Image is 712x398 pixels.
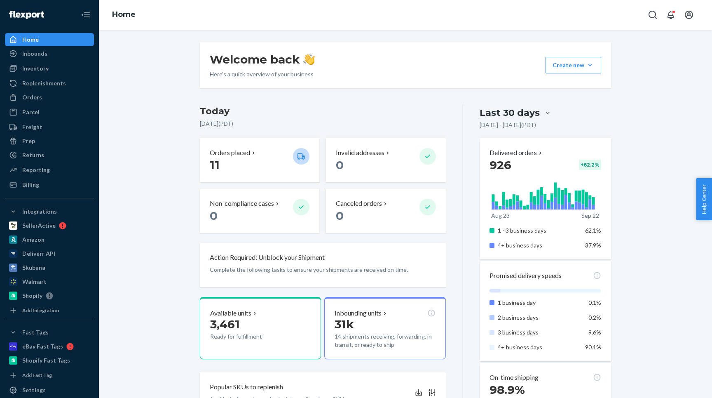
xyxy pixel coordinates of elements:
[585,344,601,351] span: 90.1%
[498,343,579,351] p: 4+ business days
[22,166,50,174] div: Reporting
[681,7,697,23] button: Open account menu
[22,79,66,87] div: Replenishments
[210,209,218,223] span: 0
[5,163,94,177] a: Reporting
[210,253,325,262] p: Action Required: Unblock your Shipment
[696,178,712,220] button: Help Center
[335,332,435,349] p: 14 shipments receiving, forwarding, in transit, or ready to ship
[200,189,319,233] button: Non-compliance cases 0
[22,49,47,58] div: Inbounds
[324,297,445,360] button: Inbounding units31k14 shipments receiving, forwarding, in transit, or ready to ship
[5,120,94,134] a: Freight
[5,106,94,119] a: Parcel
[5,219,94,232] a: SellerActive
[22,181,39,189] div: Billing
[200,297,321,360] button: Available units3,461Ready for fulfillment
[5,289,94,302] a: Shopify
[105,3,142,27] ol: breadcrumbs
[498,299,579,307] p: 1 business day
[22,342,63,351] div: eBay Fast Tags
[335,317,354,331] span: 31k
[585,227,601,234] span: 62.1%
[5,178,94,191] a: Billing
[5,233,94,246] a: Amazon
[22,108,40,116] div: Parcel
[22,292,42,300] div: Shopify
[200,105,446,118] h3: Today
[210,266,436,274] p: Complete the following tasks to ensure your shipments are received on time.
[22,64,49,73] div: Inventory
[489,158,511,172] span: 926
[112,10,136,19] a: Home
[588,299,601,306] span: 0.1%
[491,212,510,220] p: Aug 23
[335,309,382,318] p: Inbounding units
[5,77,94,90] a: Replenishments
[5,275,94,288] a: Walmart
[336,148,384,158] p: Invalid addresses
[22,264,45,272] div: Skubana
[210,70,315,78] p: Here’s a quick overview of your business
[22,328,49,337] div: Fast Tags
[588,329,601,336] span: 9.6%
[480,106,540,119] div: Last 30 days
[22,372,52,379] div: Add Fast Tag
[579,160,601,170] div: + 62.2 %
[5,62,94,75] a: Inventory
[489,373,539,382] p: On-time shipping
[22,207,57,216] div: Integrations
[326,189,445,233] button: Canceled orders 0
[5,261,94,274] a: Skubana
[210,317,240,331] span: 3,461
[498,241,579,250] p: 4+ business days
[663,7,679,23] button: Open notifications
[644,7,661,23] button: Open Search Box
[210,148,250,158] p: Orders placed
[658,373,704,394] iframe: Opens a widget where you can chat to one of our agents
[585,242,601,249] span: 37.9%
[303,54,315,65] img: hand-wave emoji
[336,199,382,208] p: Canceled orders
[5,134,94,148] a: Prep
[489,148,543,158] button: Delivered orders
[546,57,601,73] button: Create new
[489,383,525,397] span: 98.9%
[489,271,562,280] p: Promised delivery speeds
[498,328,579,337] p: 3 business days
[22,123,42,131] div: Freight
[5,370,94,380] a: Add Fast Tag
[5,91,94,104] a: Orders
[22,35,39,44] div: Home
[22,221,56,230] div: SellerActive
[22,151,44,159] div: Returns
[77,7,94,23] button: Close Navigation
[210,158,220,172] span: 11
[5,306,94,316] a: Add Integration
[22,356,70,365] div: Shopify Fast Tags
[5,247,94,260] a: Deliverr API
[336,158,344,172] span: 0
[210,52,315,67] h1: Welcome back
[5,33,94,46] a: Home
[480,121,536,129] p: [DATE] - [DATE] ( PDT )
[22,278,47,286] div: Walmart
[210,332,286,341] p: Ready for fulfillment
[588,314,601,321] span: 0.2%
[5,148,94,162] a: Returns
[200,120,446,128] p: [DATE] ( PDT )
[326,138,445,182] button: Invalid addresses 0
[22,250,55,258] div: Deliverr API
[498,226,579,235] p: 1 - 3 business days
[22,307,59,314] div: Add Integration
[22,386,46,394] div: Settings
[5,384,94,397] a: Settings
[5,205,94,218] button: Integrations
[22,236,44,244] div: Amazon
[210,309,251,318] p: Available units
[200,138,319,182] button: Orders placed 11
[5,326,94,339] button: Fast Tags
[9,11,44,19] img: Flexport logo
